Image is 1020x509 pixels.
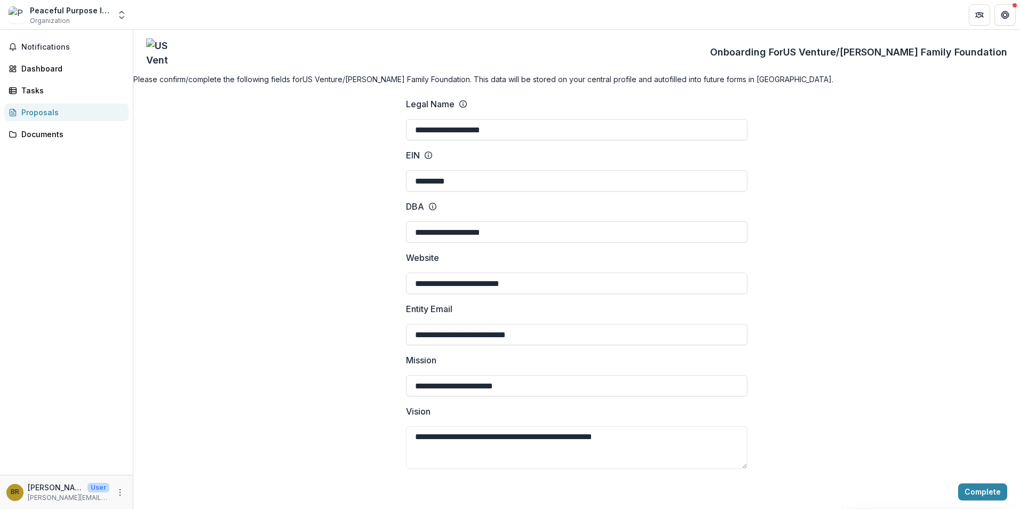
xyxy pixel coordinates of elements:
[406,354,436,367] p: Mission
[406,303,452,315] p: Entity Email
[133,74,1020,85] h4: Please confirm/complete the following fields for US Venture/[PERSON_NAME] Family Foundation . Thi...
[4,82,129,99] a: Tasks
[4,104,129,121] a: Proposals
[21,107,120,118] div: Proposals
[30,5,110,16] div: Peaceful Purpose Inc
[969,4,990,26] button: Partners
[114,4,129,26] button: Open entity switcher
[406,251,439,264] p: Website
[30,16,70,26] span: Organization
[4,125,129,143] a: Documents
[21,85,120,96] div: Tasks
[710,45,1007,59] p: Onboarding For US Venture/[PERSON_NAME] Family Foundation
[28,482,83,493] p: [PERSON_NAME]
[114,486,126,499] button: More
[406,405,431,418] p: Vision
[994,4,1016,26] button: Get Help
[406,149,420,162] p: EIN
[4,38,129,55] button: Notifications
[21,43,124,52] span: Notifications
[146,38,173,65] img: US Venture/Schmidt Family Foundation logo
[9,6,26,23] img: Peaceful Purpose Inc
[958,483,1007,500] button: Complete
[28,493,109,503] p: [PERSON_NAME][EMAIL_ADDRESS][DOMAIN_NAME]
[21,63,120,74] div: Dashboard
[87,483,109,492] p: User
[11,489,19,496] div: Betsy Rachubinski
[4,60,129,77] a: Dashboard
[21,129,120,140] div: Documents
[406,200,424,213] p: DBA
[406,98,455,110] p: Legal Name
